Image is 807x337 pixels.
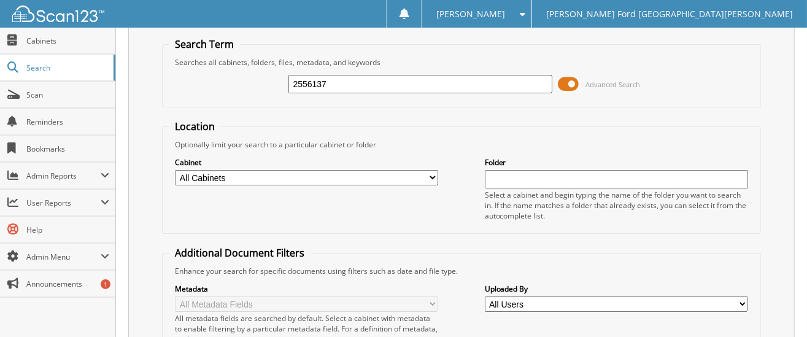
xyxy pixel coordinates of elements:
span: Scan [26,90,109,100]
span: Bookmarks [26,144,109,154]
label: Cabinet [175,157,438,168]
span: Help [26,225,109,235]
span: Reminders [26,117,109,127]
span: User Reports [26,198,101,208]
div: 1 [101,279,110,289]
span: Announcements [26,279,109,289]
span: Advanced Search [586,80,641,89]
span: Cabinets [26,36,109,46]
legend: Location [169,120,221,133]
legend: Additional Document Filters [169,246,311,260]
img: scan123-logo-white.svg [12,6,104,22]
span: [PERSON_NAME] [437,10,506,18]
label: Uploaded By [485,284,748,294]
span: Search [26,63,107,73]
div: Select a cabinet and begin typing the name of the folder you want to search in. If the name match... [485,190,748,221]
iframe: Chat Widget [746,278,807,337]
div: Optionally limit your search to a particular cabinet or folder [169,139,754,150]
label: Folder [485,157,748,168]
legend: Search Term [169,37,240,51]
div: Enhance your search for specific documents using filters such as date and file type. [169,266,754,276]
label: Metadata [175,284,438,294]
span: [PERSON_NAME] Ford [GEOGRAPHIC_DATA][PERSON_NAME] [546,10,793,18]
div: Searches all cabinets, folders, files, metadata, and keywords [169,57,754,68]
span: Admin Menu [26,252,101,262]
span: Admin Reports [26,171,101,181]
